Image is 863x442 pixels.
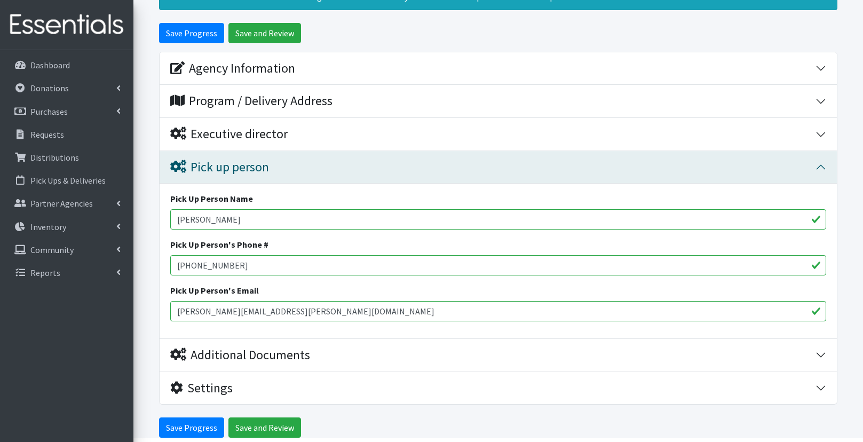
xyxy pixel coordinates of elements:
[170,127,288,142] div: Executive director
[30,267,60,278] p: Reports
[159,417,224,438] input: Save Progress
[4,124,129,145] a: Requests
[4,7,129,43] img: HumanEssentials
[30,83,69,93] p: Donations
[30,175,106,186] p: Pick Ups & Deliveries
[4,262,129,283] a: Reports
[160,339,837,372] button: Additional Documents
[4,170,129,191] a: Pick Ups & Deliveries
[170,381,233,396] div: Settings
[170,61,295,76] div: Agency Information
[228,23,301,43] input: Save and Review
[30,244,74,255] p: Community
[4,239,129,261] a: Community
[170,160,269,175] div: Pick up person
[30,198,93,209] p: Partner Agencies
[4,193,129,214] a: Partner Agencies
[170,93,332,109] div: Program / Delivery Address
[160,52,837,85] button: Agency Information
[30,129,64,140] p: Requests
[30,152,79,163] p: Distributions
[160,372,837,405] button: Settings
[4,216,129,238] a: Inventory
[30,222,66,232] p: Inventory
[30,106,68,117] p: Purchases
[170,348,310,363] div: Additional Documents
[30,60,70,70] p: Dashboard
[4,147,129,168] a: Distributions
[160,85,837,117] button: Program / Delivery Address
[4,77,129,99] a: Donations
[4,101,129,122] a: Purchases
[160,151,837,184] button: Pick up person
[170,284,259,297] label: Pick Up Person's Email
[228,417,301,438] input: Save and Review
[159,23,224,43] input: Save Progress
[170,192,253,205] label: Pick Up Person Name
[160,118,837,151] button: Executive director
[4,54,129,76] a: Dashboard
[170,238,268,251] label: Pick Up Person's Phone #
